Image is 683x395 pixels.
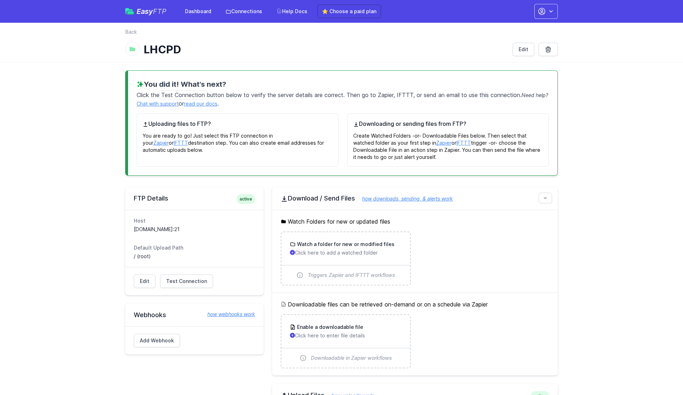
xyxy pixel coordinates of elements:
dd: / (root) [134,253,255,260]
span: active [237,194,255,204]
a: Edit [134,274,155,288]
h5: Downloadable files can be retrieved on-demand or on a schedule via Zapier [281,300,549,309]
span: Easy [137,8,166,15]
a: Test Connection [160,274,213,288]
h2: FTP Details [134,194,255,203]
h1: LHCPD [144,43,507,56]
a: EasyFTP [125,8,166,15]
p: Click here to enter file details [290,332,401,339]
nav: Breadcrumb [125,28,558,40]
dt: Host [134,217,255,224]
span: Need help? [521,92,548,98]
a: read our docs [184,101,217,107]
p: Click here to add a watched folder [290,249,401,256]
p: Click the button below to verify the server details are correct. Then go to Zapier, IFTTT, or sen... [137,89,549,108]
a: Help Docs [272,5,312,18]
dd: [DOMAIN_NAME]:21 [134,226,255,233]
a: Watch a folder for new or modified files Click here to add a watched folder Triggers Zapier and I... [281,232,410,285]
span: FTP [153,7,166,16]
h4: Uploading files to FTP? [143,119,333,128]
span: Triggers Zapier and IFTTT workflows [308,272,395,279]
dt: Default Upload Path [134,244,255,251]
h3: Watch a folder for new or modified files [296,241,395,248]
span: Test Connection [166,278,207,285]
a: IFTTT [456,140,471,146]
a: Chat with support [137,101,179,107]
span: Test Connection [159,90,207,100]
h3: You did it! What's next? [137,79,549,89]
h2: Webhooks [134,311,255,319]
a: Connections [221,5,266,18]
a: Dashboard [181,5,216,18]
h4: Downloading or sending files from FTP? [353,119,543,128]
a: IFTTT [174,140,188,146]
h2: Download / Send Files [281,194,549,203]
h5: Watch Folders for new or updated files [281,217,549,226]
a: Zapier [153,140,169,146]
img: easyftp_logo.png [125,8,134,15]
p: You are ready to go! Just select this FTP connection in your or destination step. You can also cr... [143,128,333,154]
a: how webhooks work [200,311,255,318]
span: Downloadable in Zapier workflows [311,354,392,362]
h3: Enable a downloadable file [296,324,363,331]
a: ⭐ Choose a paid plan [317,5,381,18]
a: Back [125,28,137,36]
a: how downloads, sending, & alerts work [355,196,453,202]
a: Edit [513,43,534,56]
a: Zapier [436,140,451,146]
p: Create Watched Folders -or- Downloadable Files below. Then select that watched folder as your fir... [353,128,543,161]
a: Add Webhook [134,334,180,347]
a: Enable a downloadable file Click here to enter file details Downloadable in Zapier workflows [281,315,410,368]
